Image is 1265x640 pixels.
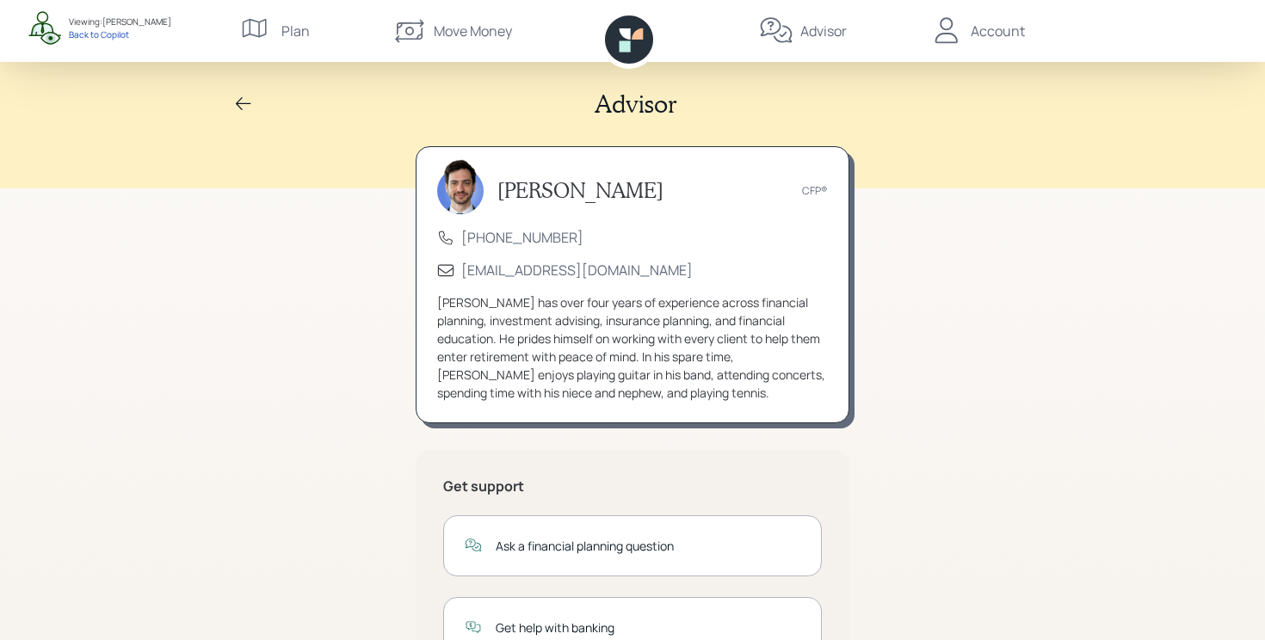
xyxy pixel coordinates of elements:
[69,15,171,28] div: Viewing: [PERSON_NAME]
[434,21,512,41] div: Move Money
[437,293,828,402] div: [PERSON_NAME] has over four years of experience across financial planning, investment advising, i...
[461,261,693,280] a: [EMAIL_ADDRESS][DOMAIN_NAME]
[497,178,663,203] h3: [PERSON_NAME]
[461,228,583,247] a: [PHONE_NUMBER]
[496,618,800,637] div: Get help with banking
[800,21,847,41] div: Advisor
[971,21,1025,41] div: Account
[443,478,822,495] h5: Get support
[802,183,828,199] div: CFP®
[595,89,677,119] h2: Advisor
[69,28,171,40] div: Back to Copilot
[496,537,800,555] div: Ask a financial planning question
[281,21,310,41] div: Plan
[437,159,484,214] img: jonah-coleman-headshot.png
